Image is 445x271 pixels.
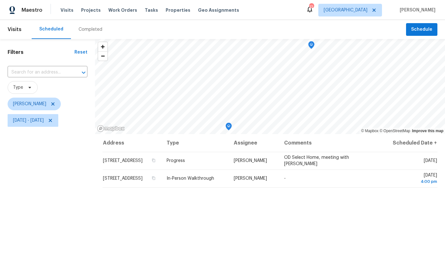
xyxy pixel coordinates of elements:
[412,129,443,133] a: Improve this map
[145,8,158,12] span: Tasks
[13,101,46,107] span: [PERSON_NAME]
[39,26,63,32] div: Scheduled
[103,176,143,181] span: [STREET_ADDRESS]
[13,84,23,91] span: Type
[60,7,73,13] span: Visits
[151,175,156,181] button: Copy Address
[361,129,378,133] a: Mapbox
[103,134,162,152] th: Address
[79,68,88,77] button: Open
[279,134,379,152] th: Comments
[98,51,107,61] button: Zoom out
[151,158,156,163] button: Copy Address
[22,7,42,13] span: Maestro
[406,23,437,36] button: Schedule
[379,129,410,133] a: OpenStreetMap
[324,7,367,13] span: [GEOGRAPHIC_DATA]
[98,52,107,61] span: Zoom out
[284,155,349,166] span: OD Select Home, meeting with [PERSON_NAME]
[198,7,239,13] span: Geo Assignments
[229,134,279,152] th: Assignee
[309,4,314,10] div: 12
[226,123,232,132] div: Map marker
[167,158,185,163] span: Progress
[8,23,22,36] span: Visits
[166,7,190,13] span: Properties
[79,26,102,33] div: Completed
[411,26,432,34] span: Schedule
[385,178,437,185] div: 4:00 pm
[234,158,267,163] span: [PERSON_NAME]
[8,49,74,55] h1: Filters
[108,7,137,13] span: Work Orders
[234,176,267,181] span: [PERSON_NAME]
[397,7,435,13] span: [PERSON_NAME]
[13,117,44,124] span: [DATE] - [DATE]
[98,42,107,51] button: Zoom in
[74,49,87,55] div: Reset
[103,158,143,163] span: [STREET_ADDRESS]
[167,176,214,181] span: In-Person Walkthrough
[8,68,70,77] input: Search for an address...
[379,134,437,152] th: Scheduled Date ↑
[284,176,286,181] span: -
[385,173,437,185] span: [DATE]
[308,41,315,51] div: Map marker
[424,158,437,163] span: [DATE]
[162,134,229,152] th: Type
[97,125,125,132] a: Mapbox homepage
[95,39,445,134] canvas: Map
[81,7,101,13] span: Projects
